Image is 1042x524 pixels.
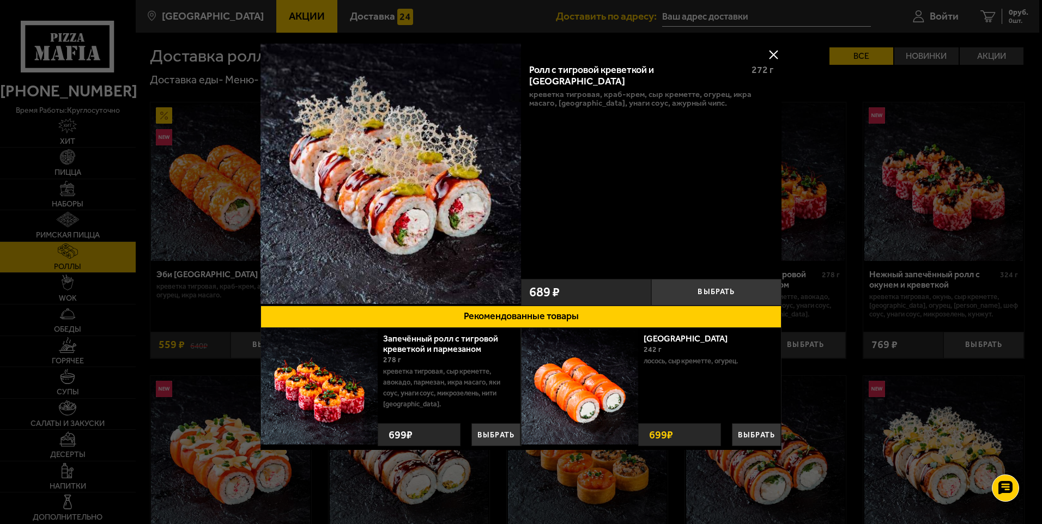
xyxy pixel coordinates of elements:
[732,423,781,446] button: Выбрать
[529,90,773,108] p: креветка тигровая, краб-крем, Сыр креметте, огурец, икра масаго, [GEOGRAPHIC_DATA], унаги соус, а...
[386,424,415,446] strong: 699 ₽
[644,356,773,367] p: лосось, Сыр креметте, огурец.
[471,423,520,446] button: Выбрать
[644,345,662,354] span: 242 г
[646,424,676,446] strong: 699 ₽
[260,44,521,306] a: Ролл с тигровой креветкой и Гуакамоле
[383,333,498,354] a: Запечённый ролл с тигровой креветкой и пармезаном
[260,44,521,304] img: Ролл с тигровой креветкой и Гуакамоле
[383,366,512,410] p: креветка тигровая, Сыр креметте, авокадо, пармезан, икра масаго, яки соус, унаги соус, микрозелен...
[651,279,781,306] button: Выбрать
[529,286,560,299] span: 689 ₽
[644,333,738,344] a: [GEOGRAPHIC_DATA]
[529,64,742,88] div: Ролл с тигровой креветкой и [GEOGRAPHIC_DATA]
[752,64,773,76] span: 272 г
[260,306,781,328] button: Рекомендованные товары
[383,355,401,364] span: 278 г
